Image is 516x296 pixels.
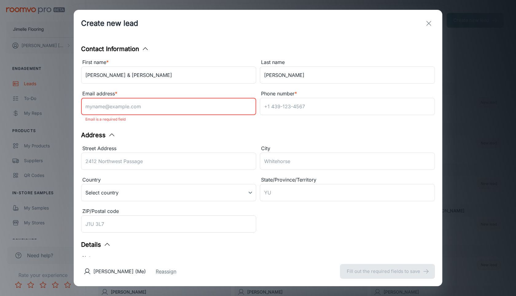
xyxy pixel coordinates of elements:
[423,17,435,30] button: exit
[81,58,256,66] div: First name
[81,153,256,170] input: 2412 Northwest Passage
[260,145,435,153] div: City
[81,145,256,153] div: Street Address
[81,44,149,54] button: Contact Information
[156,268,176,275] button: Reassign
[260,176,435,184] div: State/Province/Territory
[81,66,256,84] input: John
[260,66,435,84] input: Doe
[81,207,256,215] div: ZIP/Postal code
[81,176,256,184] div: Country
[85,116,252,123] p: Email is a required field
[81,184,256,201] div: Select country
[81,90,256,98] div: Email address
[81,240,111,249] button: Details
[260,184,435,201] input: YU
[260,98,435,115] input: +1 439-123-4567
[81,254,435,262] div: Notes
[81,98,256,115] input: myname@example.com
[81,130,115,140] button: Address
[260,153,435,170] input: Whitehorse
[81,18,138,29] h1: Create new lead
[81,215,256,233] input: J1U 3L7
[260,58,435,66] div: Last name
[260,90,435,98] div: Phone number
[93,268,146,275] p: [PERSON_NAME] (Me)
